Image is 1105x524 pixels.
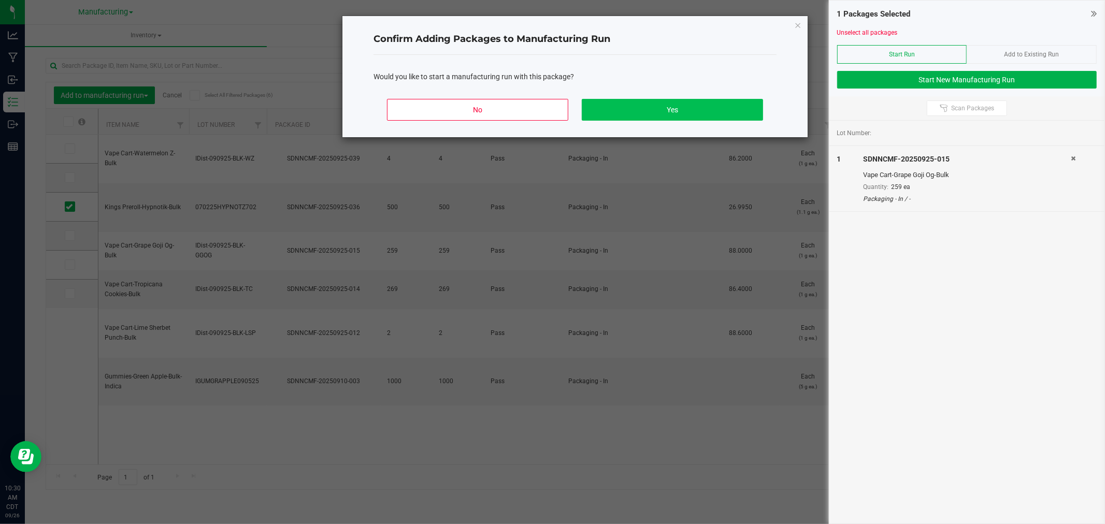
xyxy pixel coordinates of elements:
iframe: Resource center [10,441,41,472]
button: Close [794,19,801,31]
div: Would you like to start a manufacturing run with this package? [374,71,777,82]
button: No [387,99,568,121]
button: Yes [582,99,763,121]
h4: Confirm Adding Packages to Manufacturing Run [374,33,777,46]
